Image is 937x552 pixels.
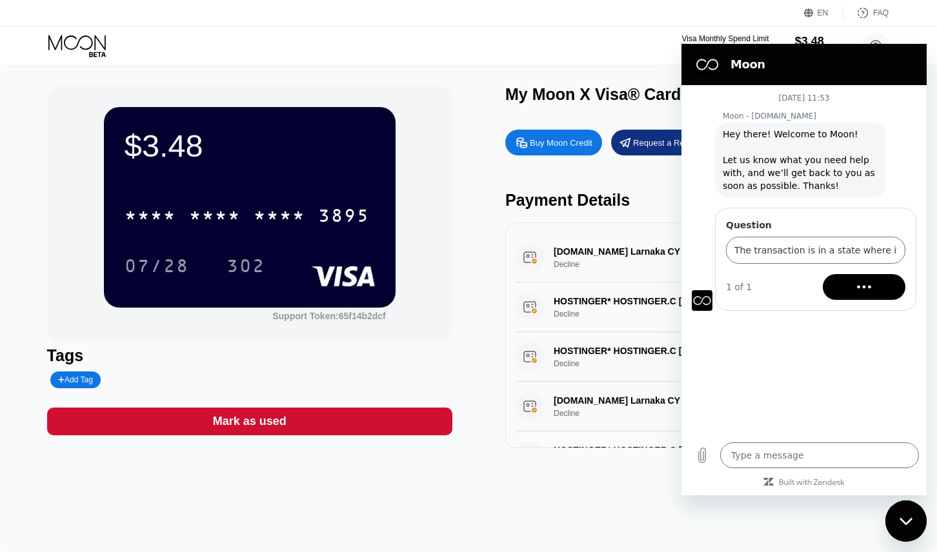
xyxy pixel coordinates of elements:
div: Tags [47,346,452,365]
div: Buy Moon Credit [505,130,602,155]
div: Add Tag [58,375,93,384]
div: Request a Refund [611,130,708,155]
div: Mark as used [213,414,287,429]
div: $3.48 [795,35,837,48]
div: FAQ [843,6,889,19]
div: 302 [217,250,275,282]
div: FAQ [873,8,889,17]
div: $3.48 [125,128,375,164]
div: 07/28 [115,250,199,282]
div: Visa Monthly Spend Limit$13.53/$4,000.00 [681,34,769,57]
div: Buy Moon Credit [530,137,592,148]
div: EN [818,8,829,17]
div: Visa Monthly Spend Limit [681,34,769,43]
div: Mark as used [47,408,452,435]
div: My Moon X Visa® Card [505,85,681,104]
div: EN [804,6,843,19]
div: Payment Details [505,191,911,210]
div: $3.48Moon Credit [795,35,837,57]
div: 07/28 [125,257,189,278]
div: Add Tag [50,371,101,388]
div: Support Token:65f14b2dcf [272,311,386,321]
iframe: Messaging window [681,44,927,495]
iframe: Button to launch messaging window, conversation in progress [885,500,927,542]
div: 302 [227,257,265,278]
div: Support Token: 65f14b2dcf [272,311,386,321]
div: Request a Refund [633,137,701,148]
div: 3895 [318,207,370,228]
